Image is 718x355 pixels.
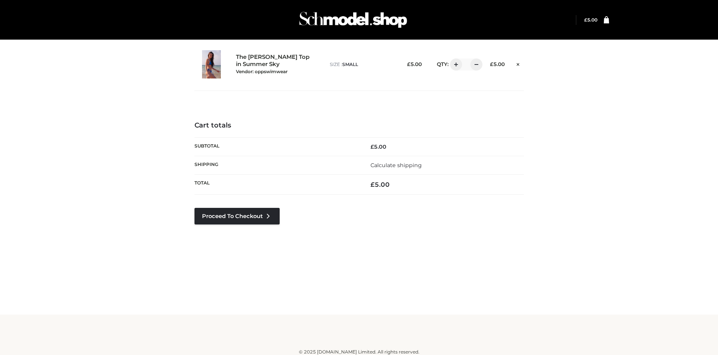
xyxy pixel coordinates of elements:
[370,181,390,188] bdi: 5.00
[236,69,288,74] small: Vendor: oppswimwear
[584,17,587,23] span: £
[584,17,597,23] bdi: 5.00
[194,156,359,174] th: Shipping
[370,143,386,150] bdi: 5.00
[490,61,505,67] bdi: 5.00
[584,17,597,23] a: £5.00
[297,5,410,35] img: Schmodel Admin 964
[407,61,410,67] span: £
[490,61,493,67] span: £
[370,162,422,169] a: Calculate shipping
[407,61,422,67] bdi: 5.00
[330,61,394,68] p: size :
[342,61,358,67] span: SMALL
[512,58,524,68] a: Remove this item
[236,54,314,75] a: The [PERSON_NAME] Top in Summer SkyVendor: oppswimwear
[194,137,359,156] th: Subtotal
[370,143,374,150] span: £
[194,208,280,224] a: Proceed to Checkout
[194,121,524,130] h4: Cart totals
[194,175,359,195] th: Total
[429,58,477,71] div: QTY:
[370,181,375,188] span: £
